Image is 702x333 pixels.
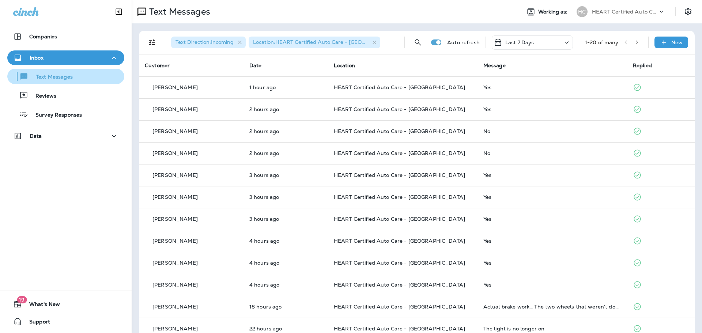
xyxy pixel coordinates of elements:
[334,128,465,135] span: HEART Certified Auto Care - [GEOGRAPHIC_DATA]
[28,112,82,119] p: Survey Responses
[334,194,465,200] span: HEART Certified Auto Care - [GEOGRAPHIC_DATA]
[30,55,44,61] p: Inbox
[249,282,322,288] p: Sep 3, 2025 09:05 AM
[411,35,425,50] button: Search Messages
[483,238,621,244] div: Yes
[249,194,322,200] p: Sep 3, 2025 09:27 AM
[334,303,465,310] span: HEART Certified Auto Care - [GEOGRAPHIC_DATA]
[249,62,262,69] span: Date
[7,50,124,65] button: Inbox
[152,106,198,112] p: [PERSON_NAME]
[30,133,42,139] p: Data
[249,37,380,48] div: Location:HEART Certified Auto Care - [GEOGRAPHIC_DATA]
[7,88,124,103] button: Reviews
[334,260,465,266] span: HEART Certified Auto Care - [GEOGRAPHIC_DATA]
[152,260,198,266] p: [PERSON_NAME]
[249,128,322,134] p: Sep 3, 2025 10:56 AM
[334,216,465,222] span: HEART Certified Auto Care - [GEOGRAPHIC_DATA]
[152,194,198,200] p: [PERSON_NAME]
[7,29,124,44] button: Companies
[249,150,322,156] p: Sep 3, 2025 10:39 AM
[483,62,506,69] span: Message
[249,216,322,222] p: Sep 3, 2025 09:20 AM
[7,129,124,143] button: Data
[22,301,60,310] span: What's New
[483,194,621,200] div: Yes
[249,172,322,178] p: Sep 3, 2025 10:16 AM
[152,172,198,178] p: [PERSON_NAME]
[7,107,124,122] button: Survey Responses
[334,106,465,113] span: HEART Certified Auto Care - [GEOGRAPHIC_DATA]
[671,39,683,45] p: New
[152,150,198,156] p: [PERSON_NAME]
[633,62,652,69] span: Replied
[152,304,198,310] p: [PERSON_NAME]
[145,62,170,69] span: Customer
[152,84,198,90] p: [PERSON_NAME]
[7,314,124,329] button: Support
[28,93,56,100] p: Reviews
[682,5,695,18] button: Settings
[29,34,57,39] p: Companies
[505,39,534,45] p: Last 7 Days
[483,282,621,288] div: Yes
[538,9,569,15] span: Working as:
[334,238,465,244] span: HEART Certified Auto Care - [GEOGRAPHIC_DATA]
[175,39,234,45] span: Text Direction : Incoming
[7,297,124,311] button: 19What's New
[146,6,210,17] p: Text Messages
[152,326,198,332] p: [PERSON_NAME]
[7,69,124,84] button: Text Messages
[109,4,129,19] button: Collapse Sidebar
[483,128,621,134] div: No
[249,84,322,90] p: Sep 3, 2025 12:06 PM
[253,39,405,45] span: Location : HEART Certified Auto Care - [GEOGRAPHIC_DATA]
[334,62,355,69] span: Location
[334,281,465,288] span: HEART Certified Auto Care - [GEOGRAPHIC_DATA]
[22,319,50,328] span: Support
[17,296,27,303] span: 19
[152,128,198,134] p: [PERSON_NAME]
[171,37,246,48] div: Text Direction:Incoming
[483,216,621,222] div: Yes
[249,238,322,244] p: Sep 3, 2025 09:16 AM
[447,39,480,45] p: Auto refresh
[249,326,322,332] p: Sep 2, 2025 02:43 PM
[483,304,621,310] div: Actual brake work… The two wheels that weren't done when the car was serviced a while back
[483,260,621,266] div: Yes
[334,325,465,332] span: HEART Certified Auto Care - [GEOGRAPHIC_DATA]
[145,35,159,50] button: Filters
[334,150,465,156] span: HEART Certified Auto Care - [GEOGRAPHIC_DATA]
[249,260,322,266] p: Sep 3, 2025 09:10 AM
[249,304,322,310] p: Sep 2, 2025 06:17 PM
[152,238,198,244] p: [PERSON_NAME]
[577,6,588,17] div: HC
[585,39,619,45] div: 1 - 20 of many
[592,9,658,15] p: HEART Certified Auto Care
[483,326,621,332] div: The light is no longer on
[334,172,465,178] span: HEART Certified Auto Care - [GEOGRAPHIC_DATA]
[152,216,198,222] p: [PERSON_NAME]
[334,84,465,91] span: HEART Certified Auto Care - [GEOGRAPHIC_DATA]
[483,106,621,112] div: Yes
[483,84,621,90] div: Yes
[29,74,73,81] p: Text Messages
[152,282,198,288] p: [PERSON_NAME]
[249,106,322,112] p: Sep 3, 2025 10:58 AM
[483,150,621,156] div: No
[483,172,621,178] div: Yes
